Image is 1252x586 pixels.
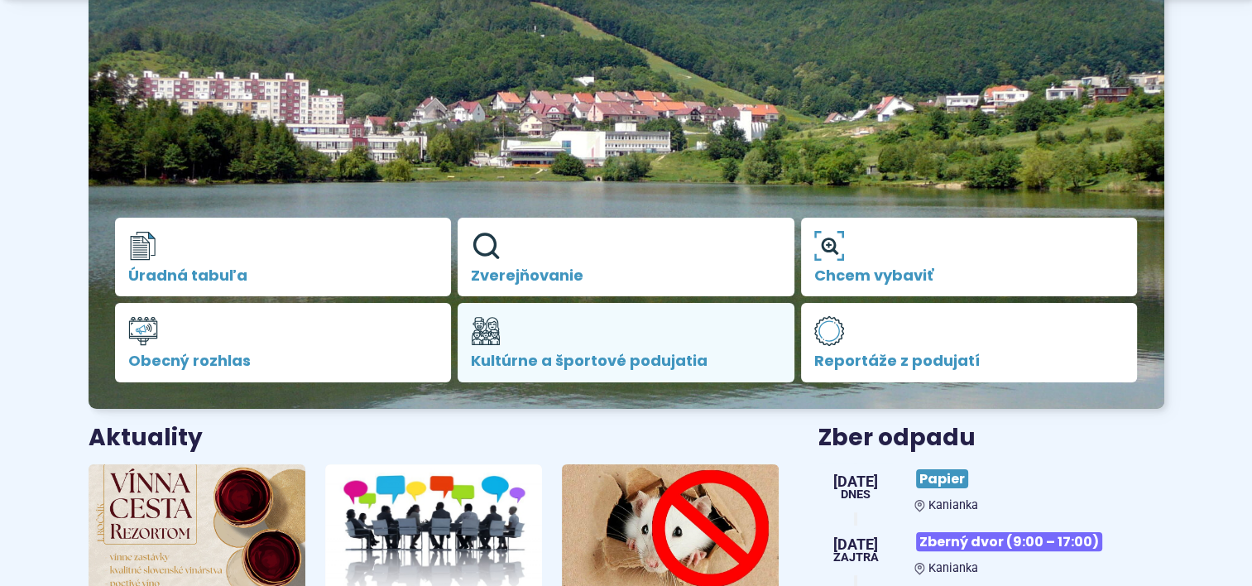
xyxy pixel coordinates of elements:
[833,552,879,564] span: Zajtra
[916,532,1102,551] span: Zberný dvor (9:00 – 17:00)
[818,526,1163,575] a: Zberný dvor (9:00 – 17:00) Kanianka [DATE] Zajtra
[818,463,1163,512] a: Papier Kanianka [DATE] Dnes
[916,469,968,488] span: Papier
[801,218,1138,297] a: Chcem vybaviť
[128,267,439,284] span: Úradná tabuľa
[471,267,781,284] span: Zverejňovanie
[814,353,1125,369] span: Reportáže z podujatí
[128,353,439,369] span: Obecný rozhlas
[833,537,879,552] span: [DATE]
[115,218,452,297] a: Úradná tabuľa
[833,489,878,501] span: Dnes
[115,303,452,382] a: Obecný rozhlas
[814,267,1125,284] span: Chcem vybaviť
[458,303,794,382] a: Kultúrne a športové podujatia
[801,303,1138,382] a: Reportáže z podujatí
[928,498,978,512] span: Kanianka
[928,561,978,575] span: Kanianka
[458,218,794,297] a: Zverejňovanie
[89,425,203,451] h3: Aktuality
[471,353,781,369] span: Kultúrne a športové podujatia
[833,474,878,489] span: [DATE]
[818,425,1163,451] h3: Zber odpadu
